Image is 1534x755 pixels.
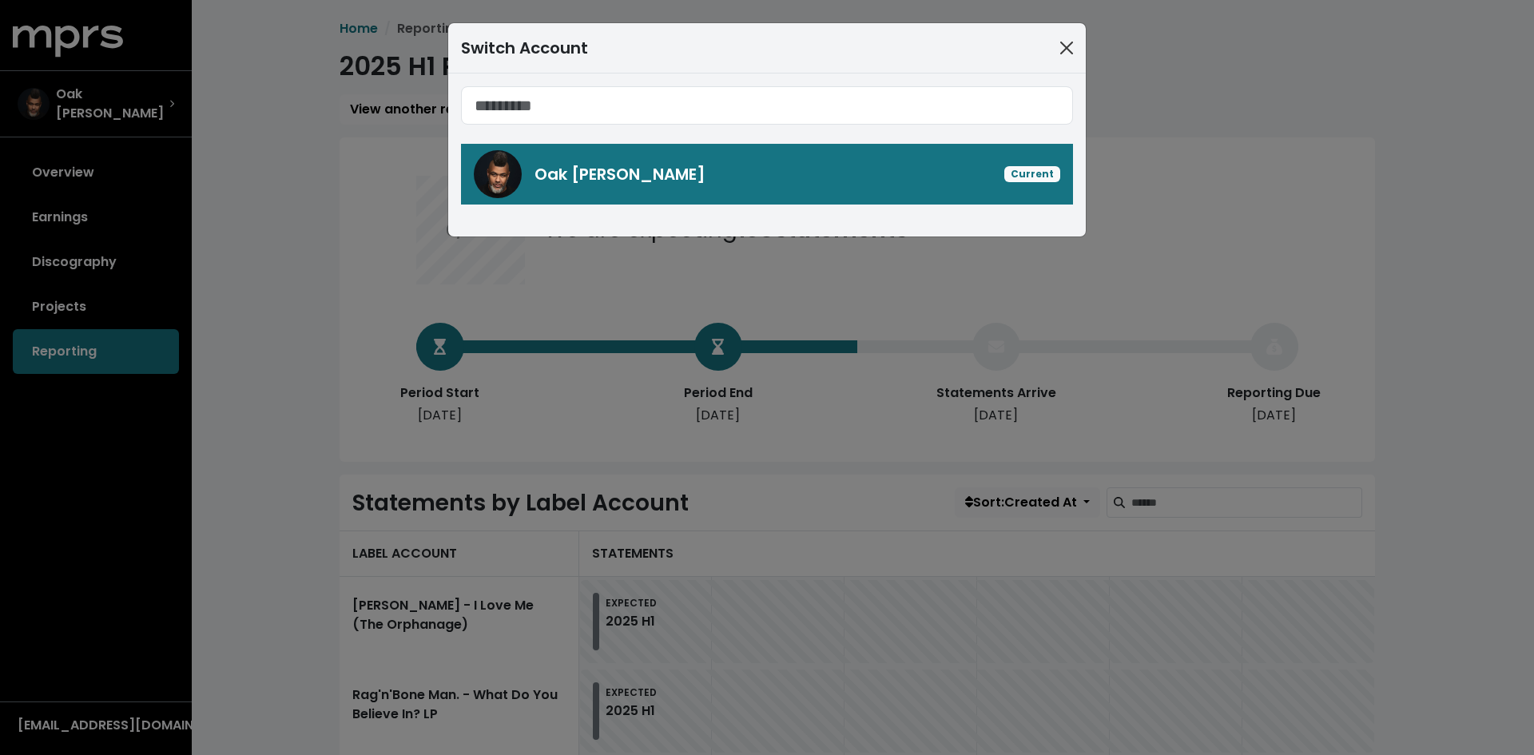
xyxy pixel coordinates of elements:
[461,86,1073,125] input: Search accounts
[474,150,522,198] img: Oak Felder
[461,144,1073,205] a: Oak FelderOak [PERSON_NAME]Current
[1004,166,1060,182] span: Current
[1054,35,1079,61] button: Close
[535,162,705,186] span: Oak [PERSON_NAME]
[461,36,588,60] div: Switch Account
